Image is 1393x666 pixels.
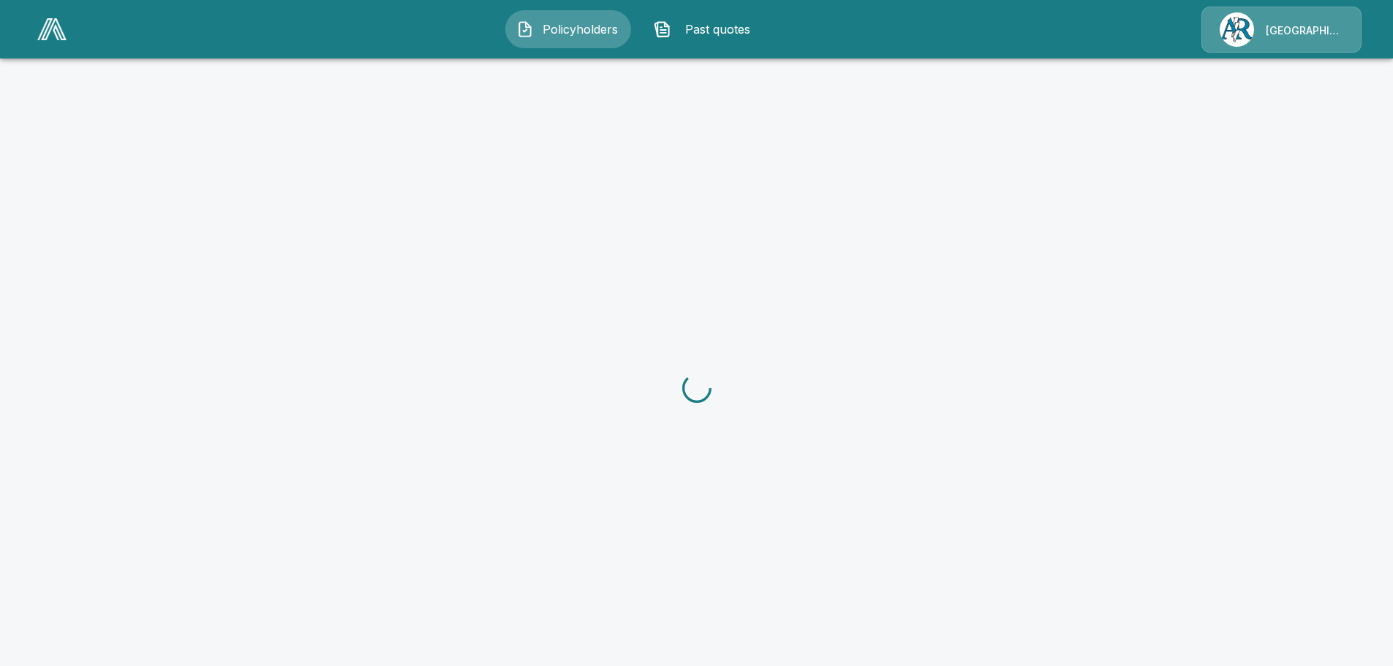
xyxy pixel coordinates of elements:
[505,10,631,48] button: Policyholders IconPolicyholders
[677,20,758,38] span: Past quotes
[1201,7,1362,53] a: Agency Icon[GEOGRAPHIC_DATA]/[PERSON_NAME]
[654,20,671,38] img: Past quotes Icon
[37,18,67,40] img: AA Logo
[1266,23,1343,38] p: [GEOGRAPHIC_DATA]/[PERSON_NAME]
[516,20,534,38] img: Policyholders Icon
[540,20,620,38] span: Policyholders
[643,10,769,48] button: Past quotes IconPast quotes
[1220,12,1254,47] img: Agency Icon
